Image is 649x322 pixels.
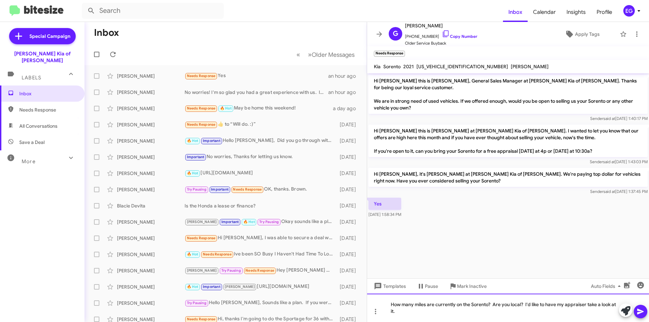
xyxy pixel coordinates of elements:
div: [PERSON_NAME] [117,121,185,128]
span: 🔥 Hot [187,252,198,256]
div: Hello [PERSON_NAME], Did you go through with you purchase of a [DATE] SX Hybrid? [185,137,336,145]
div: [PERSON_NAME] [117,73,185,79]
span: Needs Response [187,236,216,240]
div: [PERSON_NAME] [117,138,185,144]
span: Important [203,139,220,143]
span: [PERSON_NAME] [187,220,217,224]
span: [PHONE_NUMBER] [405,30,477,40]
div: [DATE] [336,138,361,144]
div: [PERSON_NAME] [117,300,185,306]
button: Templates [367,280,411,292]
span: [PERSON_NAME] [511,64,549,70]
span: « [296,50,300,59]
button: Mark Inactive [443,280,492,292]
span: Try Pausing [221,268,241,273]
p: Hi [PERSON_NAME] this is [PERSON_NAME], General Sales Manager at [PERSON_NAME] Kia of [PERSON_NAM... [368,75,648,114]
span: Important [211,187,229,192]
span: Needs Response [187,317,216,321]
span: Needs Response [203,252,232,256]
span: Inbox [19,90,77,97]
span: G [393,28,398,39]
span: said at [603,159,615,164]
span: Needs Response [187,74,216,78]
div: an hour ago [328,73,361,79]
a: Copy Number [442,34,477,39]
div: [DATE] [336,170,361,177]
span: More [22,158,35,165]
span: Try Pausing [259,220,279,224]
div: Hey [PERSON_NAME] Decided to buy a Honda CRV just like I had in the past thanks for your time and... [185,267,336,274]
span: Auto Fields [591,280,623,292]
div: [URL][DOMAIN_NAME] [185,283,336,291]
h1: Inbox [94,27,119,38]
a: Inbox [503,2,528,22]
div: [PERSON_NAME] [117,154,185,160]
span: [PERSON_NAME] [405,22,477,30]
a: Special Campaign [9,28,76,44]
span: [US_VEHICLE_IDENTIFICATION_NUMBER] [416,64,508,70]
span: Needs Response [187,106,216,110]
div: [PERSON_NAME] [117,105,185,112]
div: [PERSON_NAME] [117,235,185,242]
span: said at [603,116,615,121]
a: Profile [591,2,618,22]
a: Insights [561,2,591,22]
span: Important [221,220,239,224]
span: All Conversations [19,123,57,129]
span: Sorento [383,64,401,70]
span: Needs Response [233,187,262,192]
div: Hi [PERSON_NAME], I was able to secure a deal with [PERSON_NAME] of [GEOGRAPHIC_DATA] in [GEOGRAP... [185,234,336,242]
div: a day ago [333,105,361,112]
span: » [308,50,312,59]
span: Sender [DATE] 1:43:03 PM [590,159,648,164]
span: Templates [372,280,406,292]
span: 🔥 Hot [220,106,232,110]
span: said at [603,189,615,194]
span: Important [203,284,220,289]
div: [DATE] [336,267,361,274]
div: [DATE] [336,202,361,209]
span: Kia [374,64,381,70]
span: Needs Response [245,268,274,273]
span: 🔥 Hot [243,220,255,224]
span: Older Service Buyback [405,40,477,47]
button: Apply Tags [547,28,617,40]
div: ​👍​ to “ Will do. :) ” [185,121,336,128]
div: [PERSON_NAME] [117,219,185,225]
button: Pause [411,280,443,292]
span: Mark Inactive [457,280,487,292]
div: Yes [185,72,328,80]
span: Older Messages [312,51,355,58]
span: [DATE] 1:58:34 PM [368,212,401,217]
span: Sender [DATE] 1:40:17 PM [590,116,648,121]
span: Apply Tags [575,28,600,40]
span: Labels [22,75,41,81]
div: No worries! I'm so glad you had a great experience with us. If you ever have any questions we are... [185,89,328,96]
span: Needs Response [187,122,216,127]
div: Is the Honda a lease or finance? [185,202,336,209]
div: May be home this weekend! [185,104,333,112]
span: 🔥 Hot [187,139,198,143]
div: Ive been SO Busy I Haven't Had Time To Locate Papers Showing The $750 Deposit The Dealership Reci... [185,250,336,258]
div: [DATE] [336,235,361,242]
span: 2021 [403,64,414,70]
div: [DATE] [336,186,361,193]
a: Calendar [528,2,561,22]
button: Auto Fields [585,280,629,292]
div: [PERSON_NAME] [117,89,185,96]
button: EG [618,5,642,17]
div: [DATE] [336,300,361,306]
span: 🔥 Hot [187,284,198,289]
div: [PERSON_NAME] [117,267,185,274]
span: [PERSON_NAME] [225,284,255,289]
button: Previous [292,48,304,61]
span: Try Pausing [187,301,207,305]
span: Sender [DATE] 1:37:45 PM [590,189,648,194]
div: [DATE] [336,219,361,225]
div: [PERSON_NAME] [117,251,185,258]
span: Important [187,155,205,159]
div: [PERSON_NAME] [117,186,185,193]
